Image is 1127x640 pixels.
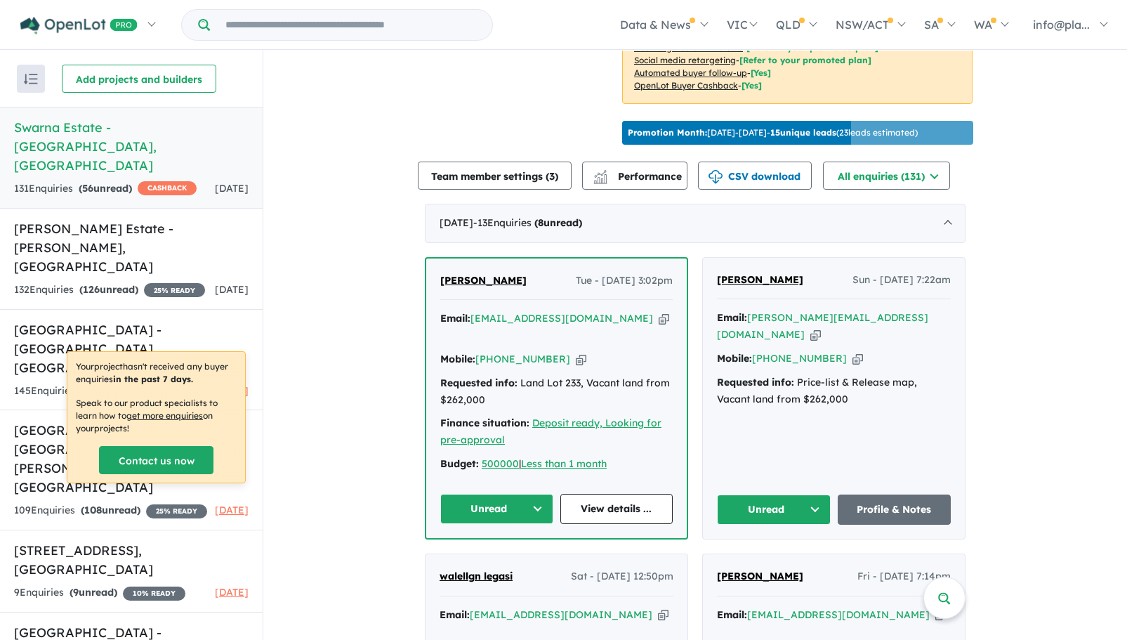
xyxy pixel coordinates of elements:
button: Copy [659,311,669,326]
h5: Swarna Estate - [GEOGRAPHIC_DATA] , [GEOGRAPHIC_DATA] [14,118,249,175]
button: Copy [576,352,586,367]
p: Speak to our product specialists to learn how to on your projects ! [76,397,237,435]
img: bar-chart.svg [593,174,607,183]
img: Openlot PRO Logo White [20,17,138,34]
u: Social media retargeting [634,55,736,65]
span: walellgn legasi [440,570,513,582]
span: Sun - [DATE] 7:22am [852,272,951,289]
a: [PERSON_NAME] [717,568,803,585]
a: Profile & Notes [838,495,951,525]
div: | [440,456,673,473]
a: [PERSON_NAME] [717,272,803,289]
span: [Refer to your promoted plan] [746,42,878,53]
strong: Finance situation: [440,417,529,429]
span: 25 % READY [144,283,205,297]
button: Unread [440,494,553,524]
a: View details ... [560,494,673,524]
img: download icon [709,170,723,184]
span: 56 [82,182,93,195]
span: 25 % READY [146,504,207,518]
span: - 13 Enquir ies [473,216,582,229]
div: 109 Enquir ies [14,502,207,519]
button: Copy [810,327,821,342]
strong: ( unread) [534,216,582,229]
button: Team member settings (3) [418,162,572,190]
strong: ( unread) [70,586,117,599]
a: walellgn legasi [440,568,513,585]
button: Copy [658,608,668,622]
a: Contact us now [99,446,213,474]
img: line-chart.svg [594,170,607,178]
div: Land Lot 233, Vacant land from $262,000 [440,375,673,409]
a: [EMAIL_ADDRESS][DOMAIN_NAME] [747,608,930,621]
span: [DATE] [215,586,249,599]
strong: Requested info: [440,377,518,389]
u: get more enquiries [126,410,203,421]
span: 126 [83,283,100,296]
span: [PERSON_NAME] [440,274,527,287]
span: info@pla... [1033,18,1090,32]
strong: Budget: [440,457,479,470]
a: Deposit ready, Looking for pre-approval [440,417,661,446]
span: [Yes] [751,67,771,78]
div: 132 Enquir ies [14,282,205,299]
strong: Mobile: [440,353,475,365]
strong: ( unread) [81,504,140,516]
span: 9 [73,586,79,599]
span: 10 % READY [123,587,185,601]
a: [PHONE_NUMBER] [752,352,847,365]
span: Performance [595,170,682,183]
input: Try estate name, suburb, builder or developer [213,10,489,40]
button: Performance [582,162,687,190]
b: 15 unique leads [770,127,836,138]
strong: Requested info: [717,376,794,388]
p: Your project hasn't received any buyer enquiries [76,360,237,386]
span: [Yes] [742,80,762,91]
h5: [PERSON_NAME] Estate - [PERSON_NAME] , [GEOGRAPHIC_DATA] [14,219,249,276]
a: 500000 [482,457,519,470]
b: in the past 7 days. [113,374,193,384]
strong: ( unread) [79,283,138,296]
p: [DATE] - [DATE] - ( 23 leads estimated) [628,126,918,139]
span: CASHBACK [138,181,197,195]
u: OpenLot Buyer Cashback [634,80,738,91]
strong: Email: [717,608,747,621]
h5: [GEOGRAPHIC_DATA] - [GEOGRAPHIC_DATA] , [GEOGRAPHIC_DATA] [14,320,249,377]
span: [DATE] [215,182,249,195]
u: Automated buyer follow-up [634,67,747,78]
b: Promotion Month: [628,127,707,138]
a: [EMAIL_ADDRESS][DOMAIN_NAME] [470,312,653,325]
button: Copy [852,351,863,366]
span: 108 [84,504,102,516]
span: [PERSON_NAME] [717,273,803,286]
button: Add projects and builders [62,65,216,93]
span: [PERSON_NAME] [717,570,803,582]
u: Geo-targeted email & SMS [634,42,743,53]
span: Fri - [DATE] 7:14pm [857,568,951,585]
span: Tue - [DATE] 3:02pm [576,273,673,289]
img: sort.svg [24,74,38,84]
div: Price-list & Release map, Vacant land from $262,000 [717,374,951,408]
strong: Email: [717,311,747,324]
strong: Mobile: [717,352,752,365]
a: [PHONE_NUMBER] [475,353,570,365]
button: Unread [717,495,831,525]
a: [PERSON_NAME][EMAIL_ADDRESS][DOMAIN_NAME] [717,311,928,341]
div: 131 Enquir ies [14,181,197,197]
a: [EMAIL_ADDRESS][DOMAIN_NAME] [470,608,652,621]
strong: Email: [440,312,470,325]
h5: [GEOGRAPHIC_DATA] - [GEOGRAPHIC_DATA][PERSON_NAME] , [GEOGRAPHIC_DATA] [14,421,249,497]
span: 8 [538,216,543,229]
div: [DATE] [425,204,965,243]
span: [DATE] [215,283,249,296]
div: 9 Enquir ies [14,585,185,601]
span: 3 [549,170,555,183]
span: Sat - [DATE] 12:50pm [571,568,673,585]
a: Less than 1 month [521,457,607,470]
span: [DATE] [215,504,249,516]
strong: ( unread) [79,182,132,195]
h5: [STREET_ADDRESS] , [GEOGRAPHIC_DATA] [14,541,249,579]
